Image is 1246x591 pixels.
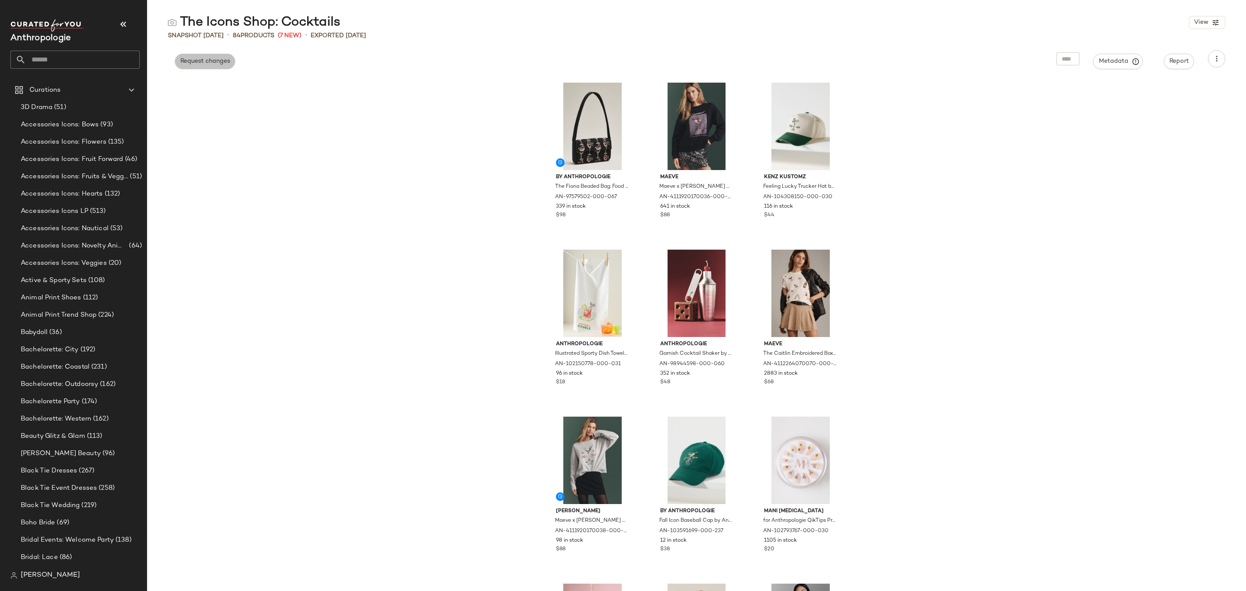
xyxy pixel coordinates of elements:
img: 102150778_031_b [549,250,636,337]
span: 1105 in stock [764,537,797,545]
span: • [305,30,307,41]
span: AN-4111920170038-000-500 [555,527,628,535]
span: 98 in stock [556,537,583,545]
span: (258) [97,483,115,493]
span: Garnish Cocktail Shaker by Anthropologie in Red [659,350,732,358]
span: Snapshot [DATE] [168,31,224,40]
span: Accessories Icons: Fruit Forward [21,154,123,164]
span: Bachelorette: City [21,345,79,355]
img: 97579502_067_b [549,83,636,170]
span: (135) [106,137,124,147]
span: Boho Bride [21,518,55,528]
span: By Anthropologie [556,173,629,181]
span: Report [1169,58,1189,65]
span: (51) [128,172,142,182]
span: Illustrated Sporty Dish Towel by Anthropologie in Green, Cotton [555,350,628,358]
span: (51) [52,103,66,112]
button: Metadata [1093,54,1143,69]
span: [PERSON_NAME] [556,507,629,515]
p: Exported [DATE] [311,31,366,40]
span: (192) [79,345,96,355]
span: (231) [90,362,107,372]
span: Accessories Icons LP [21,206,88,216]
span: (138) [114,535,132,545]
span: 3D Drama [21,103,52,112]
span: $20 [764,546,774,553]
span: Anthropologie [556,340,629,348]
span: (36) [48,328,62,337]
span: (53) [109,224,123,234]
span: Beauty Glitz & Glam [21,431,85,441]
span: 339 in stock [556,203,586,211]
span: 116 in stock [764,203,793,211]
span: $98 [556,212,565,219]
span: Animal Print Shoes [21,293,81,303]
img: 4111920170038_500_b [549,417,636,504]
span: Accessories Icons: Flowers [21,137,106,147]
span: By Anthropologie [660,507,733,515]
span: 641 in stock [660,203,690,211]
span: $18 [556,379,565,386]
span: 2883 in stock [764,370,798,378]
span: • [227,30,229,41]
span: Current Company Name [10,34,71,43]
span: AN-97579502-000-067 [555,193,617,201]
span: Maeve x [PERSON_NAME] Ski Club Graphic Sweatshirt in Grey, Women's, Size: M P, Polyester/Cotton a... [555,517,628,525]
img: cfy_white_logo.C9jOOHJF.svg [10,19,84,32]
span: Accessories Icons: Hearts [21,189,103,199]
span: (174) [80,397,97,407]
img: 4112264070070_211_b [757,250,844,337]
span: Accessories Icons: Fruits & Veggies [21,172,128,182]
span: (20) [107,258,122,268]
span: Bachelorette: Outdoorsy [21,379,98,389]
span: Metadata [1098,58,1138,65]
span: (93) [99,120,113,130]
span: (96) [101,449,115,459]
span: Bridal Events: Welcome Party [21,535,114,545]
span: Bridal: Lace [21,552,58,562]
span: AN-103591699-000-237 [659,527,723,535]
span: (513) [88,206,106,216]
span: $38 [660,546,670,553]
span: Accessories Icons: Novelty Animal [21,241,127,251]
span: (64) [127,241,142,251]
img: 102793767_030_b [757,417,844,504]
span: 96 in stock [556,370,583,378]
div: The Icons Shop: Cocktails [168,14,340,31]
span: The Caitlin Embroidered Boxy T-Shirt by Maeve in Ivory, Women's, Size: Small, Polyester/Cotton at... [763,350,836,358]
span: Mani [MEDICAL_DATA] [764,507,837,515]
span: for Anthropologie QikTips Press On-Nails by [PERSON_NAME][MEDICAL_DATA] in Green, Plastic [763,517,836,525]
span: Request changes [180,58,230,65]
span: Curations [29,85,61,95]
span: 352 in stock [660,370,690,378]
span: [PERSON_NAME] [21,570,80,581]
span: Animal Print Trend Shop [21,310,96,320]
span: Active & Sporty Sets [21,276,87,286]
span: AN-4112264070070-000-211 [763,360,836,368]
span: (69) [55,518,69,528]
span: Maeve [764,340,837,348]
span: Kenz Kustomz [764,173,837,181]
span: Black Tie Dresses [21,466,77,476]
span: Fall Icon Baseball Cap by Anthropologie in Green, Women's, Cotton [659,517,732,525]
span: Maeve x [PERSON_NAME] Cocktail Sweatshirt in Black, Women's, Size: 2XS, Polyester/Cotton/Rayon at... [659,183,732,191]
img: 4111920170036_001_b [653,83,740,170]
span: AN-98944598-000-060 [659,360,725,368]
img: svg%3e [168,18,177,27]
span: Bachelorette: Western [21,414,91,424]
span: (267) [77,466,94,476]
button: Report [1164,54,1194,69]
span: $88 [660,212,670,219]
span: The Fiona Beaded Bag: Food & Drink Edition by Anthropologie in Orange, Women's, Polyester/Cotton/... [555,183,628,191]
span: (219) [80,501,96,511]
div: Products [233,31,274,40]
span: AN-102150778-000-031 [555,360,621,368]
button: View [1189,16,1225,29]
span: Babydoll [21,328,48,337]
img: 98944598_060_b14 [653,250,740,337]
span: AN-4111920170036-000-001 [659,193,732,201]
span: (132) [103,189,120,199]
span: (46) [123,154,138,164]
span: (162) [98,379,116,389]
span: (113) [85,431,103,441]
